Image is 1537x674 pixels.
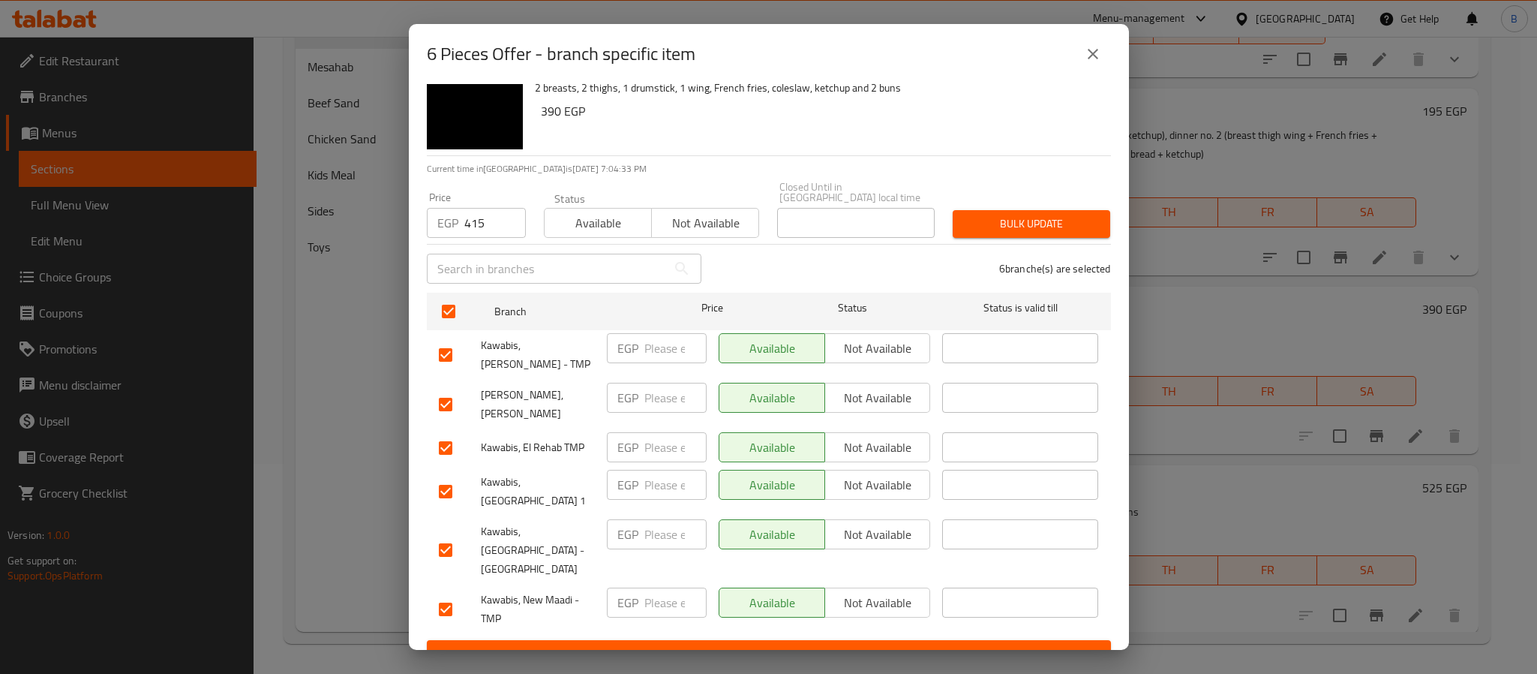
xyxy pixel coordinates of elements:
[617,525,638,543] p: EGP
[544,208,652,238] button: Available
[999,261,1111,276] p: 6 branche(s) are selected
[1075,36,1111,72] button: close
[725,592,819,614] span: Available
[719,333,825,363] button: Available
[427,53,523,149] img: 6 Pieces Offer
[427,254,667,284] input: Search in branches
[617,594,638,612] p: EGP
[617,438,638,456] p: EGP
[965,215,1098,233] span: Bulk update
[464,208,526,238] input: Please enter price
[658,212,753,234] span: Not available
[481,591,595,628] span: Kawabis, New Maadi - TMP
[617,389,638,407] p: EGP
[942,299,1098,317] span: Status is valid till
[541,101,1099,122] h6: 390 EGP
[662,299,762,317] span: Price
[824,519,931,549] button: Not available
[719,432,825,462] button: Available
[725,387,819,409] span: Available
[427,42,695,66] h2: 6 Pieces Offer - branch specific item
[831,592,925,614] span: Not available
[481,336,595,374] span: Kawabis, [PERSON_NAME] - TMP
[644,432,707,462] input: Please enter price
[427,162,1111,176] p: Current time in [GEOGRAPHIC_DATA] is [DATE] 7:04:33 PM
[824,432,931,462] button: Not available
[719,588,825,618] button: Available
[824,333,931,363] button: Not available
[719,470,825,500] button: Available
[953,210,1110,238] button: Bulk update
[439,645,1099,663] span: Save
[824,470,931,500] button: Not available
[831,338,925,360] span: Not available
[644,383,707,413] input: Please enter price
[831,387,925,409] span: Not available
[644,470,707,500] input: Please enter price
[644,519,707,549] input: Please enter price
[725,474,819,496] span: Available
[824,588,931,618] button: Not available
[725,524,819,546] span: Available
[774,299,930,317] span: Status
[831,524,925,546] span: Not available
[719,383,825,413] button: Available
[481,438,595,457] span: Kawabis, El Rehab TMP
[831,474,925,496] span: Not available
[651,208,759,238] button: Not available
[535,79,1099,98] p: 2 breasts, 2 thighs, 1 drumstick, 1 wing, French fries, coleslaw, ketchup and 2 buns
[644,588,707,618] input: Please enter price
[719,519,825,549] button: Available
[437,214,458,232] p: EGP
[644,333,707,363] input: Please enter price
[481,386,595,423] span: [PERSON_NAME], [PERSON_NAME]
[481,522,595,579] span: Kawabis, [GEOGRAPHIC_DATA] - [GEOGRAPHIC_DATA]
[617,339,638,357] p: EGP
[427,640,1111,668] button: Save
[617,476,638,494] p: EGP
[481,473,595,510] span: Kawabis, [GEOGRAPHIC_DATA] 1
[824,383,931,413] button: Not available
[831,437,925,459] span: Not available
[551,212,646,234] span: Available
[494,302,650,321] span: Branch
[725,338,819,360] span: Available
[725,437,819,459] span: Available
